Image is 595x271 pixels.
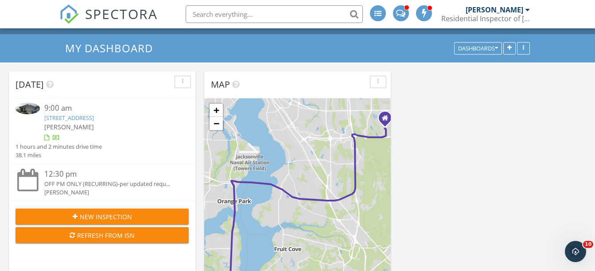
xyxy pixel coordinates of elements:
span: SPECTORA [85,4,158,23]
img: The Best Home Inspection Software - Spectora [59,4,79,24]
div: 4460 Hodges Blvd, Apt 1902, Jacksonville FL 32224 [385,118,390,123]
div: 12:30 pm [44,169,174,180]
a: Zoom out [210,117,223,130]
button: Dashboards [454,42,502,54]
span: [DATE] [16,78,44,90]
a: SPECTORA [59,12,158,31]
input: Search everything... [186,5,363,23]
button: Refresh from ISN [16,227,189,243]
span: New Inspection [80,212,132,221]
span: 10 [583,241,593,248]
div: 38.1 miles [16,151,102,159]
iframe: Intercom live chat [565,241,586,262]
a: My Dashboard [65,41,160,55]
button: New Inspection [16,209,189,225]
div: Dashboards [458,45,498,51]
div: [PERSON_NAME] [44,188,174,197]
div: 1 hours and 2 minutes drive time [16,143,102,151]
div: 9:00 am [44,103,174,114]
div: [PERSON_NAME] [466,5,523,14]
a: [STREET_ADDRESS] [44,114,94,122]
a: Zoom in [210,104,223,117]
span: [PERSON_NAME] [44,123,94,131]
a: 9:00 am [STREET_ADDRESS] [PERSON_NAME] 1 hours and 2 minutes drive time 38.1 miles [16,103,189,159]
div: OFF PM ONLY (RECURRING)-per updated requ... [44,180,174,188]
div: Residential Inspector of America (Jacksonville) [441,14,530,23]
div: Refresh from ISN [23,231,182,240]
span: Map [211,78,230,90]
img: 9277304%2Freports%2F8033f4cd-660b-480f-9395-b75a33bc53cc%2Fcover_photos%2FhV8L6P64GqszYi3gFhtq%2F... [16,103,40,114]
